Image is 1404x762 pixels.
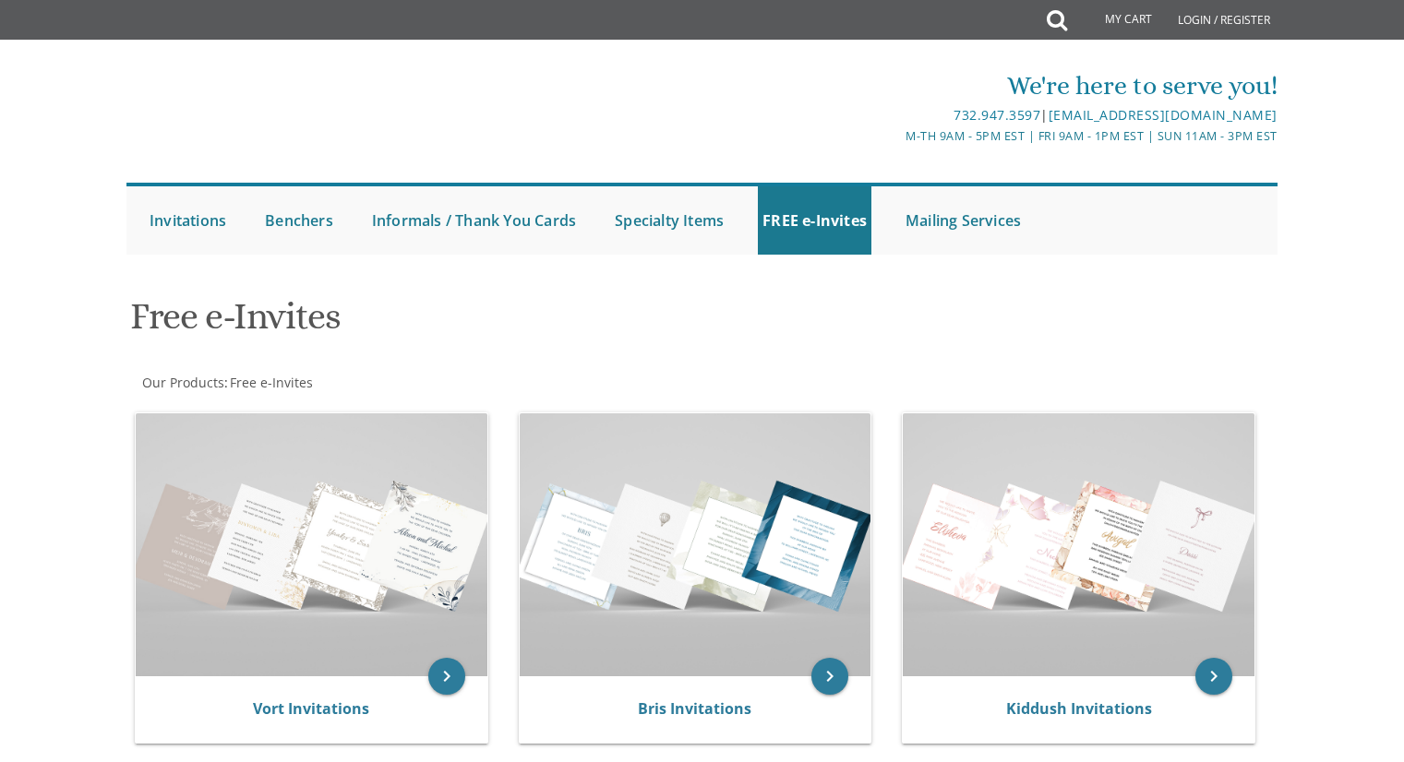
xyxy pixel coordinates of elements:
a: keyboard_arrow_right [811,658,848,695]
a: Invitations [145,186,231,255]
a: Vort Invitations [253,698,369,719]
div: M-Th 9am - 5pm EST | Fri 9am - 1pm EST | Sun 11am - 3pm EST [511,126,1278,146]
a: Specialty Items [610,186,728,255]
div: We're here to serve you! [511,67,1278,104]
a: Our Products [140,374,224,391]
a: keyboard_arrow_right [428,658,465,695]
h1: Free e-Invites [130,296,883,351]
a: [EMAIL_ADDRESS][DOMAIN_NAME] [1049,106,1278,124]
a: Mailing Services [901,186,1026,255]
a: Free e-Invites [228,374,313,391]
div: : [126,374,702,392]
a: Bris Invitations [638,698,751,719]
img: Vort Invitations [136,413,487,676]
img: Bris Invitations [520,413,871,676]
a: 732.947.3597 [954,106,1040,124]
a: Kiddush Invitations [1006,698,1152,719]
div: | [511,104,1278,126]
a: Benchers [260,186,338,255]
span: Free e-Invites [230,374,313,391]
img: Kiddush Invitations [903,413,1254,676]
a: My Cart [1065,2,1165,39]
a: Informals / Thank You Cards [367,186,581,255]
a: keyboard_arrow_right [1195,658,1232,695]
a: FREE e-Invites [758,186,871,255]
